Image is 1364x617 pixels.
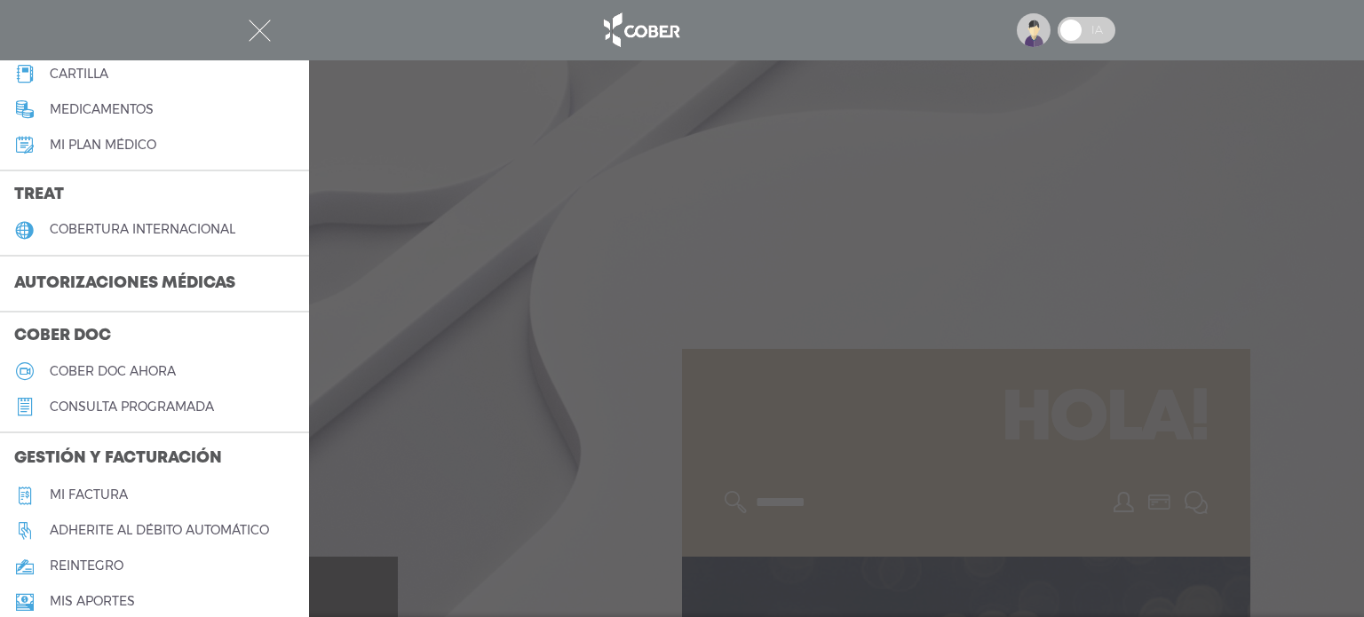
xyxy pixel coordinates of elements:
[594,9,687,51] img: logo_cober_home-white.png
[249,20,271,42] img: Cober_menu-close-white.svg
[50,138,156,153] h5: Mi plan médico
[50,67,108,82] h5: cartilla
[50,222,235,237] h5: cobertura internacional
[50,364,176,379] h5: Cober doc ahora
[50,102,154,117] h5: medicamentos
[50,594,135,609] h5: Mis aportes
[50,487,128,502] h5: Mi factura
[50,399,214,415] h5: consulta programada
[50,523,269,538] h5: Adherite al débito automático
[1017,13,1051,47] img: profile-placeholder.svg
[50,558,123,573] h5: reintegro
